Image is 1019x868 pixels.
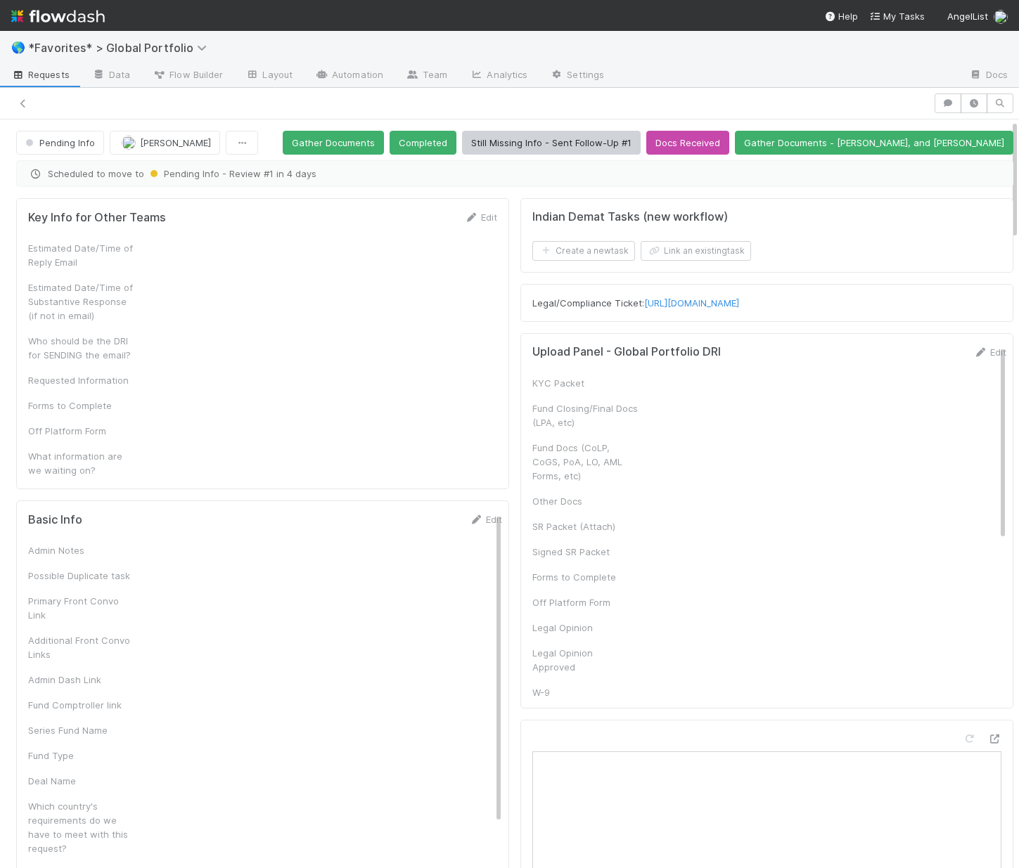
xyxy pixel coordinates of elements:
[28,749,134,763] div: Fund Type
[28,424,134,438] div: Off Platform Form
[28,280,134,323] div: Estimated Date/Time of Substantive Response (if not in email)
[532,519,638,533] div: SR Packet (Attach)
[824,9,858,23] div: Help
[28,41,214,55] span: *Favorites* > Global Portfolio
[141,65,234,87] a: Flow Builder
[947,11,988,22] span: AngelList
[532,241,635,261] button: Create a newtask
[532,621,638,635] div: Legal Opinion
[28,673,134,687] div: Admin Dash Link
[28,373,134,387] div: Requested Information
[994,10,1008,24] img: avatar_5bf5c33b-3139-4939-a495-cbf9fc6ebf7e.png
[532,297,739,309] span: Legal/Compliance Ticket:
[532,376,638,390] div: KYC Packet
[81,65,141,87] a: Data
[28,399,134,413] div: Forms to Complete
[16,131,104,155] button: Pending Info
[28,723,134,737] div: Series Fund Name
[539,65,615,87] a: Settings
[532,595,638,609] div: Off Platform Form
[28,513,82,527] h5: Basic Info
[532,685,638,699] div: W-9
[532,494,638,508] div: Other Docs
[641,241,751,261] button: Link an existingtask
[390,131,456,155] button: Completed
[23,137,95,148] span: Pending Info
[644,297,739,309] a: [URL][DOMAIN_NAME]
[283,131,384,155] button: Gather Documents
[646,131,729,155] button: Docs Received
[28,698,134,712] div: Fund Comptroller link
[958,65,1019,87] a: Docs
[532,345,721,359] h5: Upload Panel - Global Portfolio DRI
[869,11,925,22] span: My Tasks
[147,168,274,179] span: Pending Info - Review #1
[28,334,134,362] div: Who should be the DRI for SENDING the email?
[11,67,70,82] span: Requests
[459,65,539,87] a: Analytics
[735,131,1013,155] button: Gather Documents - [PERSON_NAME], and [PERSON_NAME]
[110,131,220,155] button: [PERSON_NAME]
[28,774,134,788] div: Deal Name
[304,65,395,87] a: Automation
[532,441,638,483] div: Fund Docs (CoLP, CoGS, PoA, LO, AML Forms, etc)
[28,569,134,583] div: Possible Duplicate task
[153,67,223,82] span: Flow Builder
[28,449,134,477] div: What information are we waiting on?
[28,543,134,557] div: Admin Notes
[234,65,304,87] a: Layout
[28,211,166,225] h5: Key Info for Other Teams
[140,137,211,148] span: [PERSON_NAME]
[532,570,638,584] div: Forms to Complete
[28,633,134,661] div: Additional Front Convo Links
[28,799,134,855] div: Which country's requirements do we have to meet with this request?
[532,646,638,674] div: Legal Opinion Approved
[462,131,641,155] button: Still Missing Info - Sent Follow-Up #1
[28,241,134,269] div: Estimated Date/Time of Reply Email
[122,136,136,150] img: avatar_5bf5c33b-3139-4939-a495-cbf9fc6ebf7e.png
[395,65,459,87] a: Team
[532,401,638,429] div: Fund Closing/Final Docs (LPA, etc)
[532,545,638,559] div: Signed SR Packet
[532,210,728,224] h5: Indian Demat Tasks (new workflow)
[464,212,497,223] a: Edit
[973,346,1006,358] a: Edit
[869,9,925,23] a: My Tasks
[28,594,134,622] div: Primary Front Convo Link
[469,514,502,525] a: Edit
[11,41,25,53] span: 🌎
[11,4,105,28] img: logo-inverted-e16ddd16eac7371096b0.svg
[28,167,1001,181] span: Scheduled to move to in 4 days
